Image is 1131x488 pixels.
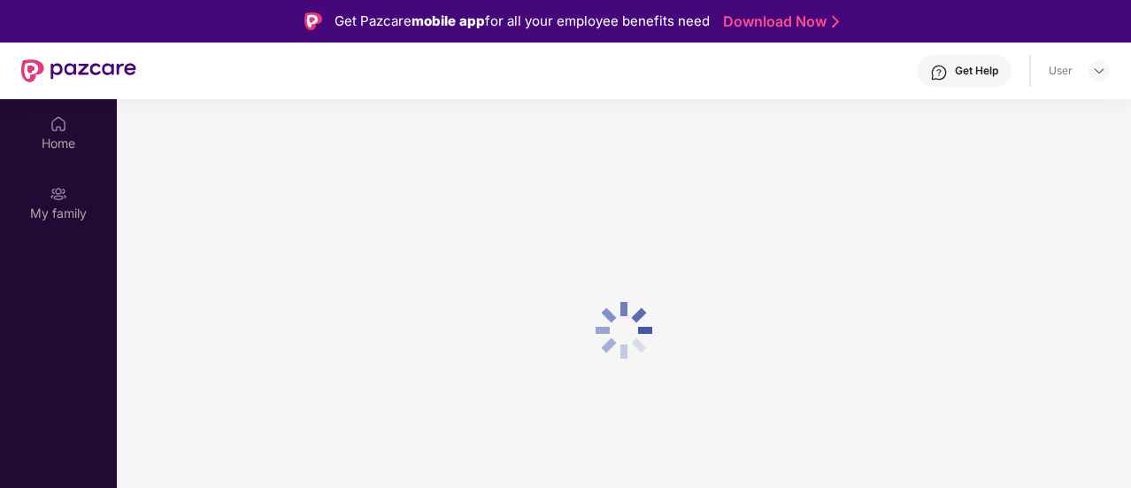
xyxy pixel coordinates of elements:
[304,12,322,30] img: Logo
[955,64,998,78] div: Get Help
[50,185,67,203] img: svg+xml;base64,PHN2ZyB3aWR0aD0iMjAiIGhlaWdodD0iMjAiIHZpZXdCb3g9IjAgMCAyMCAyMCIgZmlsbD0ibm9uZSIgeG...
[832,12,839,31] img: Stroke
[723,12,834,31] a: Download Now
[335,11,710,32] div: Get Pazcare for all your employee benefits need
[1049,64,1073,78] div: User
[930,64,948,81] img: svg+xml;base64,PHN2ZyBpZD0iSGVscC0zMngzMiIgeG1sbnM9Imh0dHA6Ly93d3cudzMub3JnLzIwMDAvc3ZnIiB3aWR0aD...
[1092,64,1106,78] img: svg+xml;base64,PHN2ZyBpZD0iRHJvcGRvd24tMzJ4MzIiIHhtbG5zPSJodHRwOi8vd3d3LnczLm9yZy8yMDAwL3N2ZyIgd2...
[412,12,485,29] strong: mobile app
[50,115,67,133] img: svg+xml;base64,PHN2ZyBpZD0iSG9tZSIgeG1sbnM9Imh0dHA6Ly93d3cudzMub3JnLzIwMDAvc3ZnIiB3aWR0aD0iMjAiIG...
[21,59,136,82] img: New Pazcare Logo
